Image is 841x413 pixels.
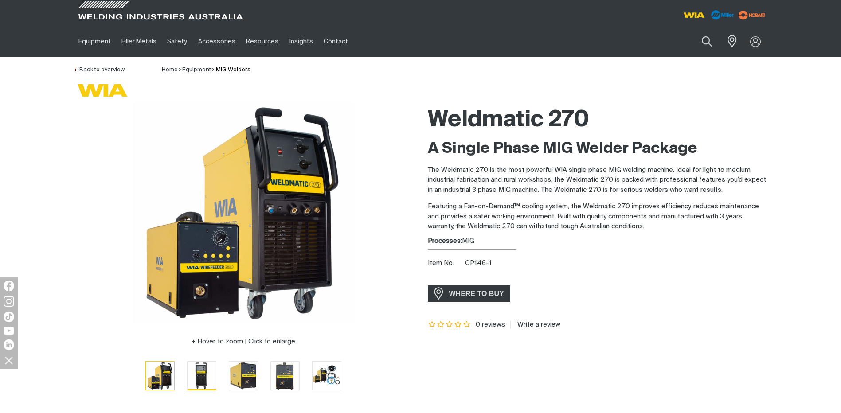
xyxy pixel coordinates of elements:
[428,322,471,328] span: Rating: {0}
[162,67,178,73] a: Home
[270,361,300,390] button: Go to slide 4
[284,26,318,57] a: Insights
[428,202,768,232] p: Featuring a Fan-on-Demand™ cooling system, the Weldmatic 270 improves efficiency, reduces mainten...
[241,26,284,57] a: Resources
[73,26,116,57] a: Equipment
[4,281,14,291] img: Facebook
[465,260,492,266] span: CP146-1
[428,165,768,195] p: The Weldmatic 270 is the most powerful WIA single phase MIG welding machine. Ideal for light to m...
[4,339,14,350] img: LinkedIn
[736,8,768,22] img: miller
[510,321,560,329] a: Write a review
[4,327,14,335] img: YouTube
[182,67,211,73] a: Equipment
[312,361,341,390] button: Go to slide 5
[271,362,299,390] img: Weldmatic 270
[193,26,241,57] a: Accessories
[73,67,125,73] a: Back to overview
[428,106,768,135] h1: Weldmatic 270
[133,101,354,323] img: Weldmatic 270
[186,336,301,347] button: Hover to zoom | Click to enlarge
[229,361,258,390] button: Go to slide 3
[145,361,175,390] button: Go to slide 1
[4,312,14,322] img: TikTok
[443,287,510,301] span: WHERE TO BUY
[4,296,14,307] img: Instagram
[681,31,722,52] input: Product name or item number...
[188,362,216,390] img: Weldmatic 270
[187,361,216,390] button: Go to slide 2
[476,321,505,328] span: 0 reviews
[428,236,768,246] div: MIG
[428,238,462,244] strong: Processes:
[428,139,768,159] h2: A Single Phase MIG Welder Package
[692,31,722,52] button: Search products
[162,66,250,74] nav: Breadcrumb
[428,258,464,269] span: Item No.
[216,67,250,73] a: MIG Welders
[116,26,162,57] a: Filler Metals
[318,26,353,57] a: Contact
[428,285,511,302] a: WHERE TO BUY
[313,362,341,390] img: Weldmatic 270
[229,362,258,390] img: Weldmatic 270
[162,26,192,57] a: Safety
[146,362,174,390] img: Weldmatic 270
[1,353,16,368] img: hide socials
[73,26,595,57] nav: Main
